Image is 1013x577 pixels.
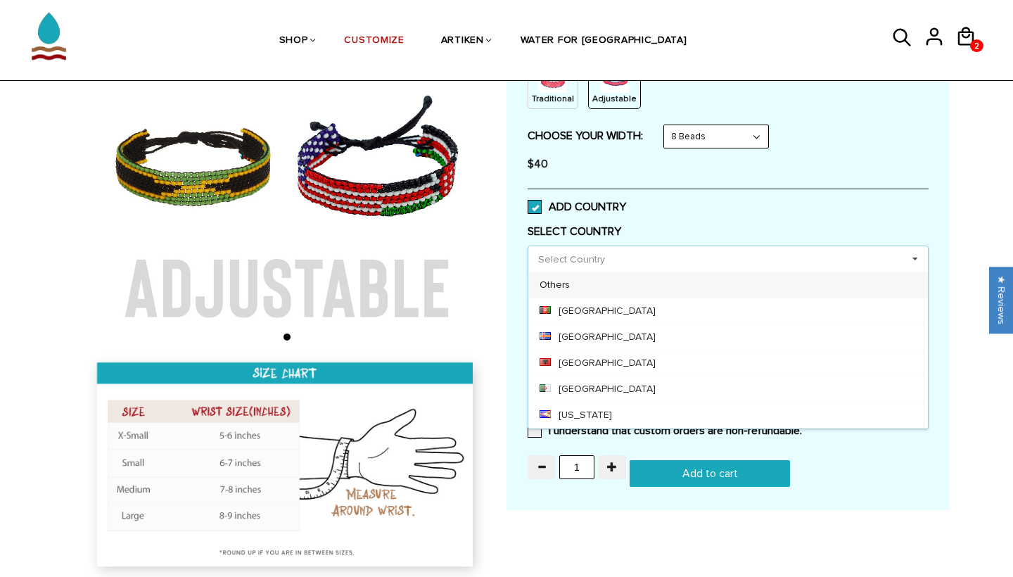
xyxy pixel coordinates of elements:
[279,5,308,77] a: SHOP
[588,61,641,109] div: String
[441,5,484,77] a: ARTIKEN
[528,350,928,376] div: [GEOGRAPHIC_DATA]
[283,334,291,341] li: Page dot 1
[528,298,928,324] div: [GEOGRAPHIC_DATA]
[344,5,404,77] a: CUSTOMIZE
[630,460,790,487] input: Add to cart
[989,267,1013,334] div: Click to open Judge.me floating reviews tab
[528,129,643,143] label: CHOOSE YOUR WIDTH:
[528,428,928,454] div: [GEOGRAPHIC_DATA]
[528,224,929,239] label: SELECT COUNTRY
[528,324,928,350] div: [GEOGRAPHIC_DATA]
[532,93,574,105] p: Traditional
[592,93,637,105] p: Adjustable
[528,376,928,402] div: [GEOGRAPHIC_DATA]
[528,402,928,428] div: [US_STATE]
[528,424,802,438] label: I understand that custom orders are non-refundable.
[528,61,578,109] div: Non String
[970,39,983,52] a: 2
[528,200,626,214] label: ADD COUNTRY
[970,37,983,55] span: 2
[528,272,928,298] div: Others
[521,5,687,77] a: WATER FOR [GEOGRAPHIC_DATA]
[528,157,548,171] span: $40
